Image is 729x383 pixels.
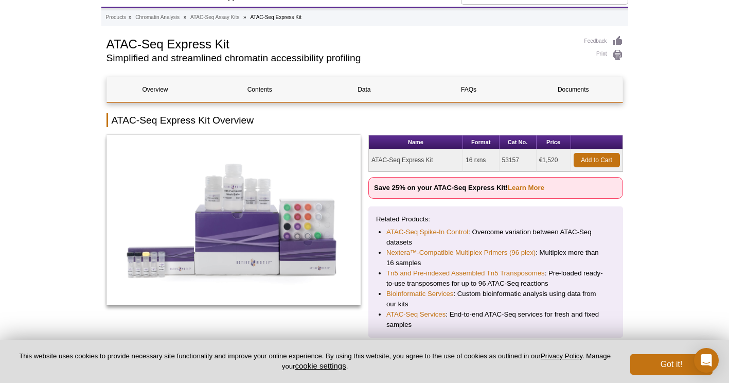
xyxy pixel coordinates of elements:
li: : Overcome variation between ATAC-Seq datasets [386,227,605,248]
a: Tn5 and Pre-indexed Assembled Tn5 Transposomes [386,268,545,278]
img: ATAC-Seq Express Kit [106,135,361,305]
a: ATAC-Seq Assay Kits [190,13,239,22]
a: Data [316,77,413,102]
li: : Multiplex more than 16 samples [386,248,605,268]
a: Print [584,49,623,61]
button: cookie settings [295,361,346,370]
li: : Pre-loaded ready-to-use transposomes for up to 96 ATAC-Seq reactions [386,268,605,289]
li: » [129,14,132,20]
a: Contents [211,77,308,102]
th: Name [369,135,463,149]
td: 53157 [500,149,537,171]
button: Got it! [630,354,713,375]
li: : Custom bioinformatic analysis using data from our kits [386,289,605,309]
a: Learn More [508,184,544,191]
a: Products [106,13,126,22]
a: ATAC-Seq Services [386,309,446,320]
strong: Save 25% on your ATAC-Seq Express Kit! [374,184,544,191]
a: ATAC-Seq Spike-In Control [386,227,468,237]
li: ATAC-Seq Express Kit [250,14,301,20]
a: Nextera™-Compatible Multiplex Primers (96 plex) [386,248,536,258]
th: Format [463,135,500,149]
li: » [243,14,246,20]
a: Chromatin Analysis [135,13,180,22]
a: Privacy Policy [541,352,582,360]
h2: Simplified and streamlined chromatin accessibility profiling [106,54,574,63]
td: 16 rxns [463,149,500,171]
th: Cat No. [500,135,537,149]
h1: ATAC-Seq Express Kit [106,36,574,51]
a: Feedback [584,36,623,47]
a: FAQs [420,77,517,102]
a: Documents [525,77,621,102]
a: Overview [107,77,204,102]
div: Open Intercom Messenger [694,348,719,373]
a: Add to Cart [574,153,620,167]
a: Bioinformatic Services [386,289,453,299]
td: ATAC-Seq Express Kit [369,149,463,171]
th: Price [537,135,571,149]
h2: ATAC-Seq Express Kit Overview [106,113,623,127]
td: €1,520 [537,149,571,171]
li: » [184,14,187,20]
p: This website uses cookies to provide necessary site functionality and improve your online experie... [16,352,613,371]
p: Related Products: [376,214,615,224]
li: : End-to-end ATAC-Seq services for fresh and fixed samples [386,309,605,330]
